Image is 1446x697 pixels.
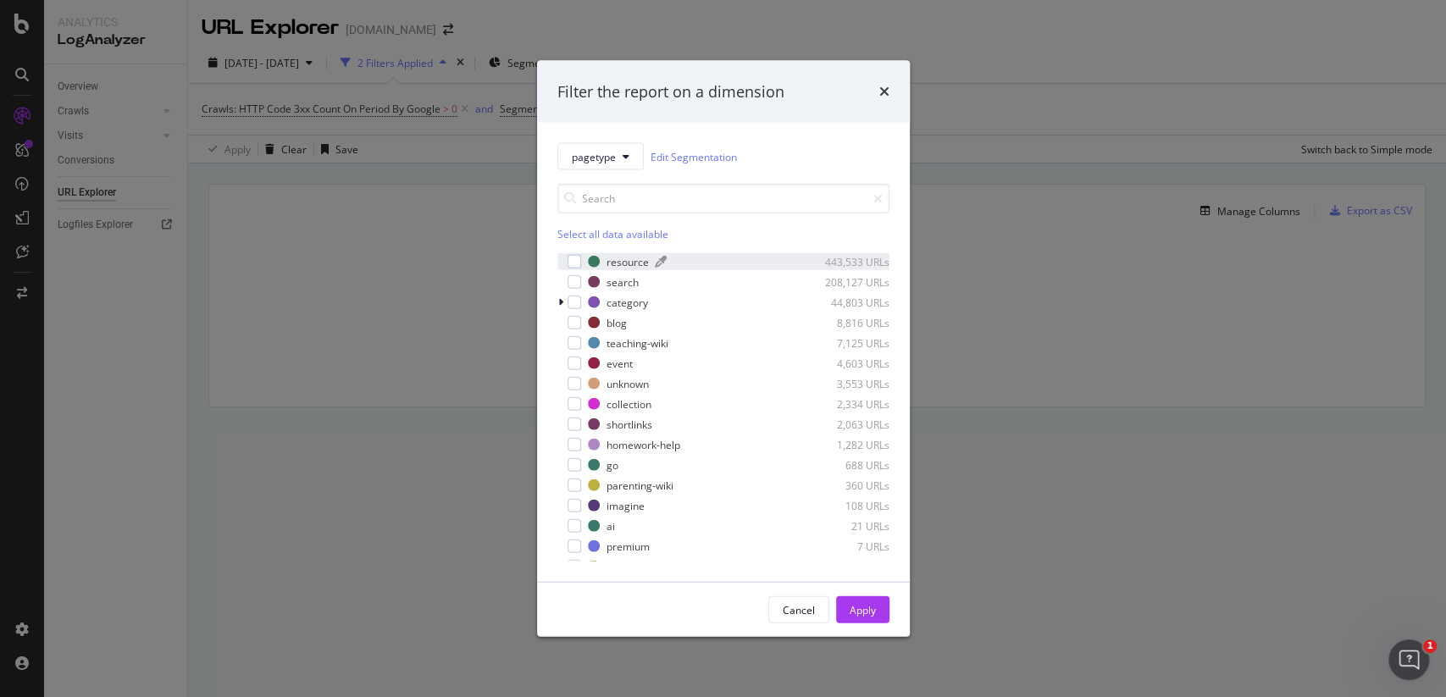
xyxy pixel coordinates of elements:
div: shortlinks [607,417,652,431]
div: parenting-wiki [607,478,673,492]
div: Filter the report on a dimension [557,80,784,102]
div: 108 URLs [806,498,889,512]
div: premium [607,539,650,553]
div: times [879,80,889,102]
div: modal [537,60,910,637]
div: category [607,295,648,309]
div: 2,334 URLs [806,396,889,411]
div: 4 URLs [806,559,889,573]
div: 4,603 URLs [806,356,889,370]
div: Apply [850,602,876,617]
div: collection [607,396,651,411]
div: 7 URLs [806,539,889,553]
div: 360 URLs [806,478,889,492]
div: Cancel [783,602,815,617]
div: ai [607,518,615,533]
div: blog [607,315,627,329]
button: pagetype [557,143,644,170]
iframe: Intercom live chat [1388,639,1429,680]
div: 2,063 URLs [806,417,889,431]
div: 208,127 URLs [806,274,889,289]
div: resource [607,254,649,268]
div: 3,553 URLs [806,376,889,390]
a: Edit Segmentation [651,147,737,165]
div: imagine [607,498,645,512]
div: 688 URLs [806,457,889,472]
div: homework-help [607,437,680,451]
div: 44,803 URLs [806,295,889,309]
div: unknown [607,376,649,390]
div: 7,125 URLs [806,335,889,350]
div: go [607,457,618,472]
div: 1,282 URLs [806,437,889,451]
button: Cancel [768,596,829,623]
div: 21 URLs [806,518,889,533]
span: pagetype [572,149,616,163]
div: teaching-wiki [607,335,668,350]
div: event [607,356,633,370]
div: 8,816 URLs [806,315,889,329]
div: 443,533 URLs [806,254,889,268]
div: search [607,274,639,289]
span: 1 [1423,639,1437,653]
div: home [607,559,634,573]
input: Search [557,184,889,213]
button: Apply [836,596,889,623]
div: Select all data available [557,227,889,241]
